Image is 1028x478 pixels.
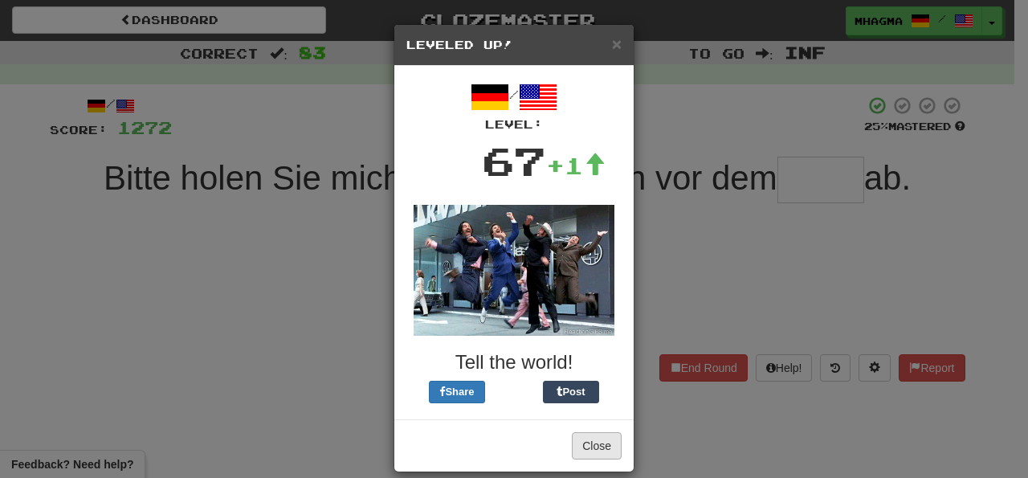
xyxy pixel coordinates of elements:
[406,37,622,53] h5: Leveled Up!
[406,78,622,133] div: /
[543,381,599,403] button: Post
[406,116,622,133] div: Level:
[429,381,485,403] button: Share
[485,381,543,403] iframe: X Post Button
[546,149,606,182] div: +1
[414,205,614,336] img: anchorman-0f45bd94e4bc77b3e4009f63bd0ea52a2253b4c1438f2773e23d74ae24afd04f.gif
[406,352,622,373] h3: Tell the world!
[482,133,546,189] div: 67
[572,432,622,460] button: Close
[612,35,622,53] span: ×
[612,35,622,52] button: Close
